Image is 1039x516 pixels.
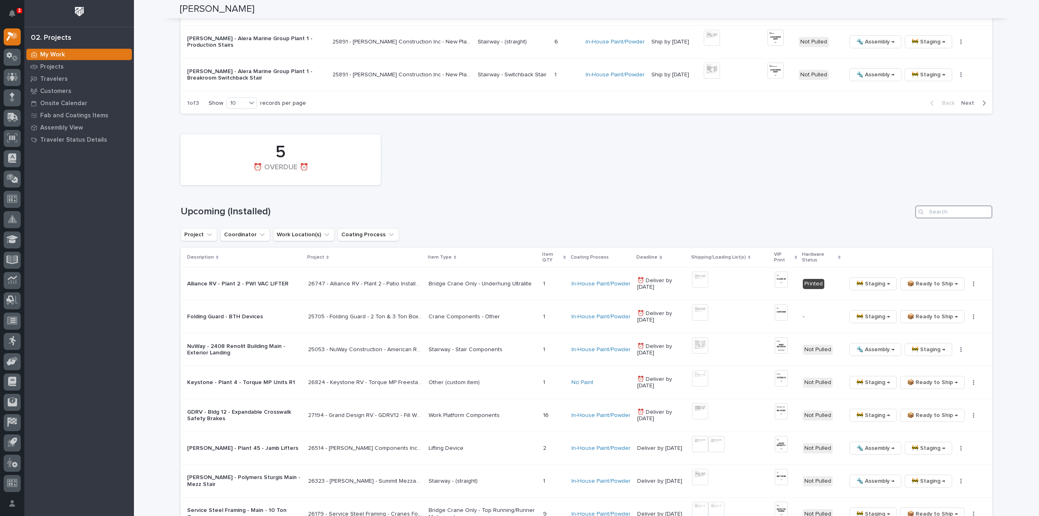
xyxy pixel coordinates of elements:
p: 25891 - J A Wagner Construction Inc - New Plant Setup - Mezzanine Project [332,37,473,45]
p: Assembly View [40,124,83,132]
p: 25053 - NuWay Construction - American Renolit Stairs Guardrail and Roof Ladder [308,345,424,353]
button: 📦 Ready to Ship → [900,376,965,389]
p: Customers [40,88,71,95]
button: 🔩 Assembly → [849,442,901,455]
p: 1 [543,312,547,320]
span: 🔩 Assembly → [856,443,895,453]
p: ⏰ Deliver by [DATE] [637,343,685,357]
span: 🚧 Staging → [912,345,945,354]
a: Assembly View [24,121,134,134]
span: 🔩 Assembly → [856,37,895,47]
button: 📦 Ready to Ship → [900,277,965,290]
span: Back [937,99,955,107]
p: records per page [260,100,306,107]
p: 1 [543,378,547,386]
p: Deliver by [DATE] [637,445,685,452]
p: - [803,313,840,320]
p: Stairway - (straight) [478,39,548,45]
button: 🚧 Staging → [905,442,952,455]
p: Ship by [DATE] [651,39,697,45]
div: 5 [194,142,367,162]
a: Onsite Calendar [24,97,134,109]
tr: [PERSON_NAME] - Alera Marine Group Plant 1 - Breakroom Switchback Stair25891 - [PERSON_NAME] Cons... [181,58,992,91]
p: Stairway - (straight) [429,478,537,485]
span: 🚧 Staging → [912,443,945,453]
tr: NuWay - 2408 Renolit Building Main - Exterior Landing25053 - NuWay Construction - American Renoli... [181,333,992,366]
a: My Work [24,48,134,60]
p: Ship by [DATE] [651,71,697,78]
p: Onsite Calendar [40,100,87,107]
div: Not Pulled [803,410,833,421]
p: Keystone - Plant 4 - Torque MP Units R1 [187,379,302,386]
a: In-House Paint/Powder [571,281,631,287]
button: Work Location(s) [273,228,334,241]
p: 27194 - Grand Design RV - GDRV12 - Fill WP Dead Space For Short Units [308,410,424,419]
button: 🚧 Staging → [905,475,952,488]
div: Not Pulled [803,378,833,388]
p: Lifting Device [429,445,537,452]
p: Item QTY [542,250,561,265]
span: 🚧 Staging → [856,312,890,322]
h1: Upcoming (Installed) [181,206,912,218]
p: 26747 - Alliance RV - Plant 2 - Patio Installation 1-Ton Crane w/ Anver Lifter [308,279,424,287]
p: Project [307,253,324,262]
a: Fab and Coatings Items [24,109,134,121]
p: Fab and Coatings Items [40,112,108,119]
tr: Alliance RV - Plant 2 - PWI VAC LIFTER26747 - Alliance RV - Plant 2 - Patio Installation 1-Ton Cr... [181,268,992,300]
p: Shipping/Loading List(s) [691,253,746,262]
p: [PERSON_NAME] - Polymers Sturgis Main - Mezz Stair [187,474,302,488]
p: 2 [543,443,548,452]
button: 🚧 Staging → [849,310,897,323]
div: Not Pulled [803,443,833,453]
span: 🚧 Staging → [856,378,890,387]
a: In-House Paint/Powder [571,346,631,353]
button: 🚧 Staging → [905,68,952,81]
span: 🚧 Staging → [856,410,890,420]
p: 25705 - Folding Guard - 2 Ton & 3 Ton Box Girder Cranes [308,312,424,320]
p: Traveler Status Details [40,136,107,144]
p: [PERSON_NAME] - Alera Marine Group Plant 1 - Breakroom Switchback Stair [187,68,326,82]
p: ⏰ Deliver by [DATE] [637,376,685,390]
span: 🔩 Assembly → [856,70,895,80]
p: 26824 - Keystone RV - Torque MP Freestanding System [308,378,424,386]
p: Hardware Status [802,250,836,265]
button: 📦 Ready to Ship → [900,310,965,323]
span: 📦 Ready to Ship → [907,410,958,420]
p: Description [187,253,214,262]
h2: [PERSON_NAME] [180,3,254,15]
p: Projects [40,63,64,71]
p: Deliver by [DATE] [637,478,685,485]
p: 1 [543,279,547,287]
span: 🚧 Staging → [912,37,945,47]
p: [PERSON_NAME] - Alera Marine Group Plant 1 - Production Stairs [187,35,326,49]
p: 1 [543,345,547,353]
div: 10 [227,99,246,108]
p: Other (custom item) [429,379,537,386]
p: Crane Components - Other [429,313,537,320]
span: 📦 Ready to Ship → [907,312,958,322]
button: 🚧 Staging → [849,376,897,389]
div: 02. Projects [31,34,71,43]
button: Coating Process [338,228,399,241]
span: 📦 Ready to Ship → [907,279,958,289]
img: Workspace Logo [72,4,87,19]
div: Notifications3 [10,10,21,23]
p: 6 [554,37,560,45]
button: 🔩 Assembly → [849,35,901,48]
a: In-House Paint/Powder [571,412,631,419]
div: Not Pulled [803,476,833,486]
p: 26323 - [PERSON_NAME] - Summit Mezzanine [308,476,424,485]
p: Alliance RV - Plant 2 - PWI VAC LIFTER [187,281,302,287]
span: 📦 Ready to Ship → [907,378,958,387]
a: No Paint [571,379,593,386]
tr: GDRV - Bldg 12 - Expandable Crosswalk Safety Brakes27194 - Grand Design RV - GDRV12 - Fill WP Dea... [181,399,992,432]
input: Search [915,205,992,218]
p: ⏰ Deliver by [DATE] [637,277,685,291]
span: 🔩 Assembly → [856,345,895,354]
p: 1 [554,70,558,78]
p: Work Platform Components [429,412,537,419]
button: 🔩 Assembly → [849,343,901,356]
a: In-House Paint/Powder [586,71,645,78]
button: Next [958,99,992,107]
